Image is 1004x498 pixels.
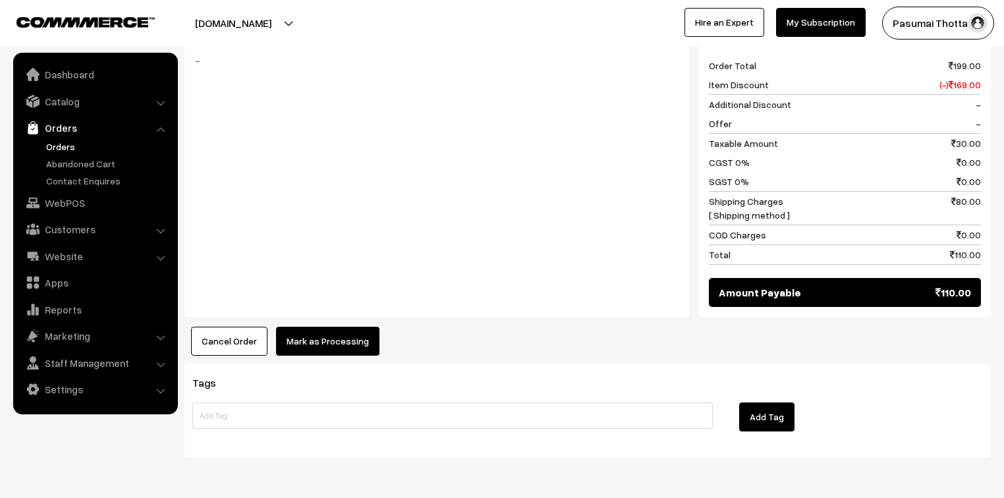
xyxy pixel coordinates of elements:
span: Total [709,248,731,262]
img: COMMMERCE [16,17,155,27]
a: Staff Management [16,351,173,375]
img: user [968,13,988,33]
span: Item Discount [709,78,769,92]
span: CGST 0% [709,155,750,169]
span: Additional Discount [709,97,791,111]
input: Add Tag [192,402,713,429]
a: COMMMERCE [16,13,132,29]
span: 0.00 [957,175,981,188]
blockquote: - [194,53,679,69]
button: Add Tag [739,402,795,431]
a: Marketing [16,324,173,348]
span: 30.00 [951,136,981,150]
span: Taxable Amount [709,136,778,150]
a: My Subscription [776,8,866,37]
span: 80.00 [951,194,981,222]
a: Orders [16,116,173,140]
button: Cancel Order [191,327,267,356]
span: - [976,97,981,111]
span: Offer [709,117,732,130]
a: WebPOS [16,191,173,215]
a: Website [16,244,173,268]
a: Hire an Expert [684,8,764,37]
a: Orders [43,140,173,153]
button: Mark as Processing [276,327,379,356]
span: COD Charges [709,228,766,242]
span: 0.00 [957,155,981,169]
span: 110.00 [935,285,971,300]
a: Abandoned Cart [43,157,173,171]
span: Amount Payable [719,285,801,300]
span: 0.00 [957,228,981,242]
a: Dashboard [16,63,173,86]
a: Catalog [16,90,173,113]
a: Customers [16,217,173,241]
span: - [976,117,981,130]
span: 110.00 [950,248,981,262]
span: (-) 169.00 [939,78,981,92]
span: SGST 0% [709,175,749,188]
span: Tags [192,376,232,389]
a: Reports [16,298,173,321]
a: Apps [16,271,173,294]
span: 199.00 [949,59,981,72]
a: Contact Enquires [43,174,173,188]
span: Shipping Charges [ Shipping method ] [709,194,790,222]
button: Pasumai Thotta… [882,7,994,40]
a: Settings [16,377,173,401]
span: Order Total [709,59,756,72]
button: [DOMAIN_NAME] [149,7,318,40]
